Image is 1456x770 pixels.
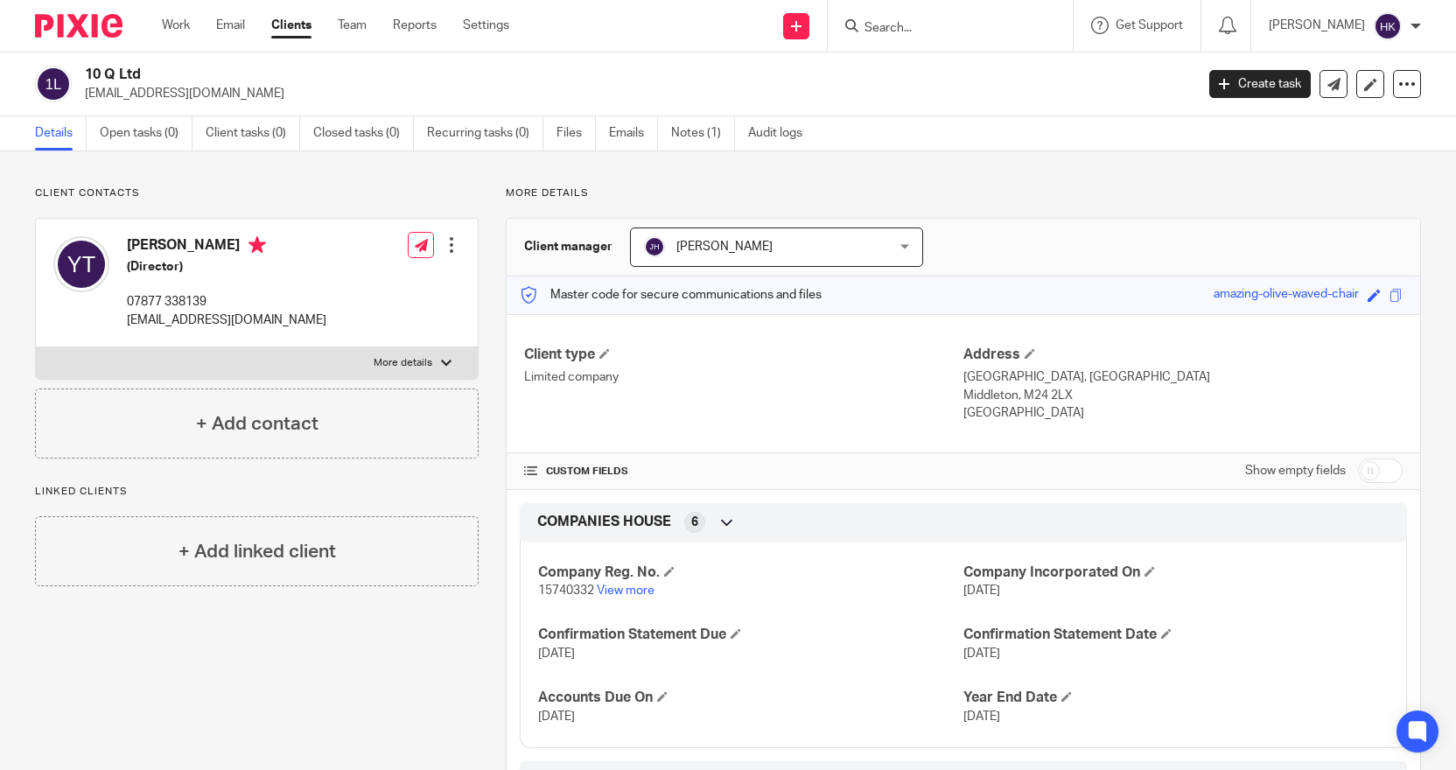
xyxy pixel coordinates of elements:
[963,584,1000,597] span: [DATE]
[644,236,665,257] img: svg%3E
[538,710,575,723] span: [DATE]
[609,116,658,150] a: Emails
[1269,17,1365,34] p: [PERSON_NAME]
[427,116,543,150] a: Recurring tasks (0)
[597,584,654,597] a: View more
[338,17,367,34] a: Team
[1214,285,1359,305] div: amazing-olive-waved-chair
[671,116,735,150] a: Notes (1)
[963,626,1389,644] h4: Confirmation Statement Date
[313,116,414,150] a: Closed tasks (0)
[524,238,612,255] h3: Client manager
[506,186,1421,200] p: More details
[127,236,326,258] h4: [PERSON_NAME]
[35,186,479,200] p: Client contacts
[676,241,773,253] span: [PERSON_NAME]
[374,356,432,370] p: More details
[524,465,963,479] h4: CUSTOM FIELDS
[216,17,245,34] a: Email
[85,85,1183,102] p: [EMAIL_ADDRESS][DOMAIN_NAME]
[35,116,87,150] a: Details
[178,538,336,565] h4: + Add linked client
[538,689,963,707] h4: Accounts Due On
[248,236,266,254] i: Primary
[538,584,594,597] span: 15740332
[963,563,1389,582] h4: Company Incorporated On
[196,410,318,437] h4: + Add contact
[863,21,1020,37] input: Search
[538,626,963,644] h4: Confirmation Statement Due
[1374,12,1402,40] img: svg%3E
[963,346,1403,364] h4: Address
[53,236,109,292] img: svg%3E
[963,368,1403,386] p: [GEOGRAPHIC_DATA], [GEOGRAPHIC_DATA]
[127,293,326,311] p: 07877 338139
[1209,70,1311,98] a: Create task
[524,368,963,386] p: Limited company
[538,563,963,582] h4: Company Reg. No.
[963,387,1403,404] p: Middleton, M24 2LX
[538,647,575,660] span: [DATE]
[127,258,326,276] h5: (Director)
[537,513,671,531] span: COMPANIES HOUSE
[556,116,596,150] a: Files
[127,311,326,329] p: [EMAIL_ADDRESS][DOMAIN_NAME]
[85,66,963,84] h2: 10 Q Ltd
[35,14,122,38] img: Pixie
[748,116,815,150] a: Audit logs
[162,17,190,34] a: Work
[524,346,963,364] h4: Client type
[463,17,509,34] a: Settings
[520,286,822,304] p: Master code for secure communications and files
[1245,462,1346,479] label: Show empty fields
[393,17,437,34] a: Reports
[963,710,1000,723] span: [DATE]
[100,116,192,150] a: Open tasks (0)
[963,689,1389,707] h4: Year End Date
[35,66,72,102] img: svg%3E
[35,485,479,499] p: Linked clients
[691,514,698,531] span: 6
[271,17,311,34] a: Clients
[963,647,1000,660] span: [DATE]
[1116,19,1183,31] span: Get Support
[963,404,1403,422] p: [GEOGRAPHIC_DATA]
[206,116,300,150] a: Client tasks (0)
